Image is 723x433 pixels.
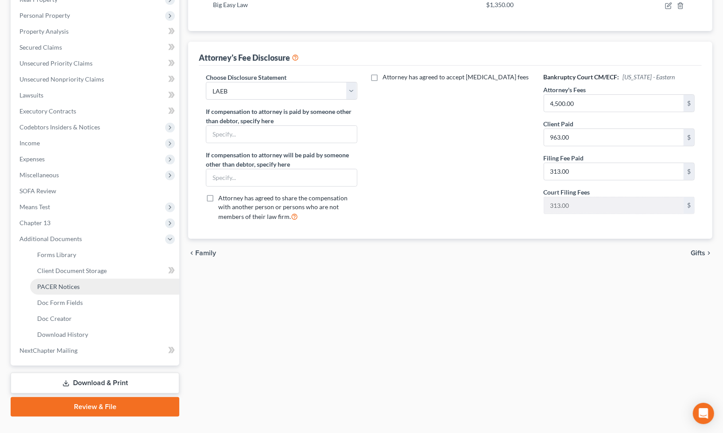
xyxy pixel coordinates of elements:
span: Forms Library [37,251,76,258]
label: Attorney's Fees [544,85,586,94]
span: Income [19,139,40,147]
i: chevron_right [705,250,712,257]
span: NextChapter Mailing [19,347,77,354]
a: Doc Creator [30,311,179,327]
label: Filing Fee Paid [544,153,584,163]
a: Review & File [11,397,179,417]
button: chevron_left Family [188,250,216,257]
span: Big Easy Law [213,1,248,8]
span: Client Document Storage [37,267,107,274]
label: Choose Disclosure Statement [206,73,286,82]
a: Secured Claims [12,39,179,55]
div: Open Intercom Messenger [693,403,714,424]
span: Attorney has agreed to share the compensation with another person or persons who are not members ... [218,194,348,220]
span: Chapter 13 [19,219,50,226]
div: $ [684,163,694,180]
span: $1,350.00 [486,1,514,8]
span: Unsecured Nonpriority Claims [19,75,104,83]
a: Lawsuits [12,87,179,103]
span: Secured Claims [19,43,62,51]
span: Family [195,250,216,257]
input: 0.00 [544,197,684,214]
span: Codebtors Insiders & Notices [19,123,100,131]
a: Executory Contracts [12,103,179,119]
label: Client Paid [544,119,574,129]
span: Attorney has agreed to accept [MEDICAL_DATA] fees [383,73,529,81]
a: Doc Form Fields [30,295,179,311]
span: Executory Contracts [19,107,76,115]
label: If compensation to attorney is paid by someone other than debtor, specify here [206,107,357,125]
span: Miscellaneous [19,171,59,179]
a: Forms Library [30,247,179,263]
label: If compensation to attorney will be paid by someone other than debtor, specify here [206,150,357,169]
input: 0.00 [544,129,684,146]
label: Court Filing Fees [544,187,590,197]
span: [US_STATE] - Eastern [623,73,675,81]
a: NextChapter Mailing [12,343,179,359]
h6: Bankruptcy Court CM/ECF: [544,73,695,82]
span: Gifts [691,250,705,257]
span: Personal Property [19,12,70,19]
a: SOFA Review [12,183,179,199]
span: Download History [37,331,88,338]
span: Doc Form Fields [37,299,83,306]
a: Client Document Storage [30,263,179,279]
a: Property Analysis [12,23,179,39]
input: 0.00 [544,95,684,112]
input: Specify... [206,169,356,186]
div: $ [684,129,694,146]
a: Unsecured Nonpriority Claims [12,71,179,87]
span: PACER Notices [37,283,80,290]
span: Unsecured Priority Claims [19,59,93,67]
i: chevron_left [188,250,195,257]
div: $ [684,197,694,214]
span: SOFA Review [19,187,56,195]
span: Property Analysis [19,27,69,35]
span: Means Test [19,203,50,211]
span: Additional Documents [19,235,82,242]
span: Doc Creator [37,315,72,322]
input: Specify... [206,126,356,143]
span: Expenses [19,155,45,163]
a: Download History [30,327,179,343]
div: $ [684,95,694,112]
a: PACER Notices [30,279,179,295]
button: Gifts chevron_right [691,250,712,257]
a: Download & Print [11,373,179,394]
span: Lawsuits [19,91,43,99]
div: Attorney's Fee Disclosure [199,52,299,63]
a: Unsecured Priority Claims [12,55,179,71]
input: 0.00 [544,163,684,180]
